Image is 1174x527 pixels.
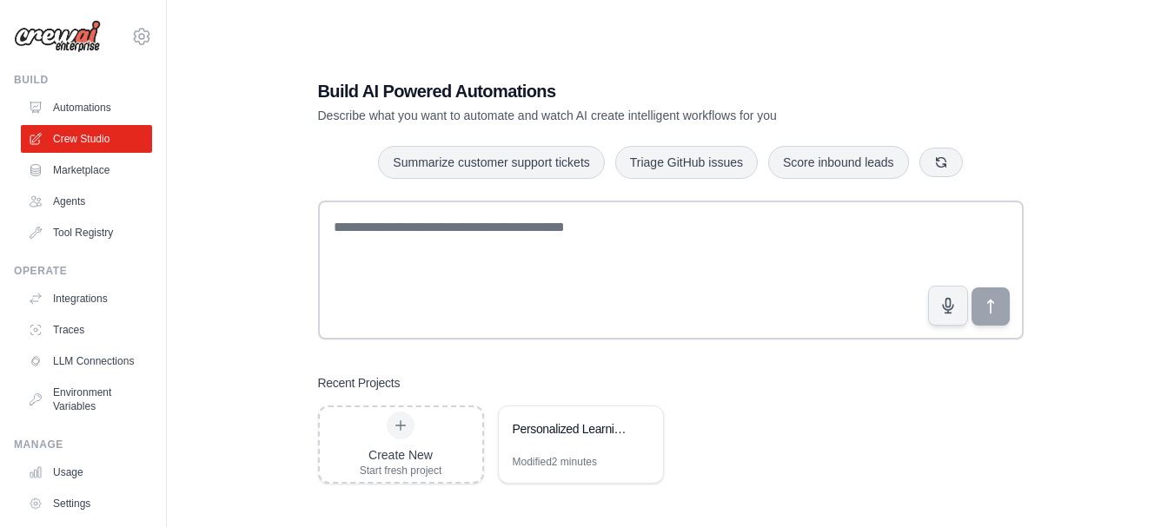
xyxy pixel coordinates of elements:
a: Crew Studio [21,125,152,153]
a: Marketplace [21,156,152,184]
a: Tool Registry [21,219,152,247]
h3: Recent Projects [318,374,401,392]
a: Environment Variables [21,379,152,420]
a: Usage [21,458,152,486]
button: Get new suggestions [919,148,963,177]
div: Personalized Learning Management System [513,420,632,438]
img: Logo [14,20,101,53]
a: Traces [21,316,152,344]
a: Automations [21,94,152,122]
p: Describe what you want to automate and watch AI create intelligent workflows for you [318,107,902,124]
a: Integrations [21,285,152,313]
div: Create New [360,446,442,464]
div: Operate [14,264,152,278]
button: Score inbound leads [768,146,909,179]
div: Start fresh project [360,464,442,478]
a: Settings [21,490,152,517]
button: Triage GitHub issues [615,146,758,179]
a: Agents [21,188,152,215]
div: Manage [14,438,152,451]
button: Click to speak your automation idea [928,286,968,326]
button: Summarize customer support tickets [378,146,604,179]
div: Build [14,73,152,87]
a: LLM Connections [21,347,152,375]
div: Modified 2 minutes [513,455,597,469]
h1: Build AI Powered Automations [318,79,902,103]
